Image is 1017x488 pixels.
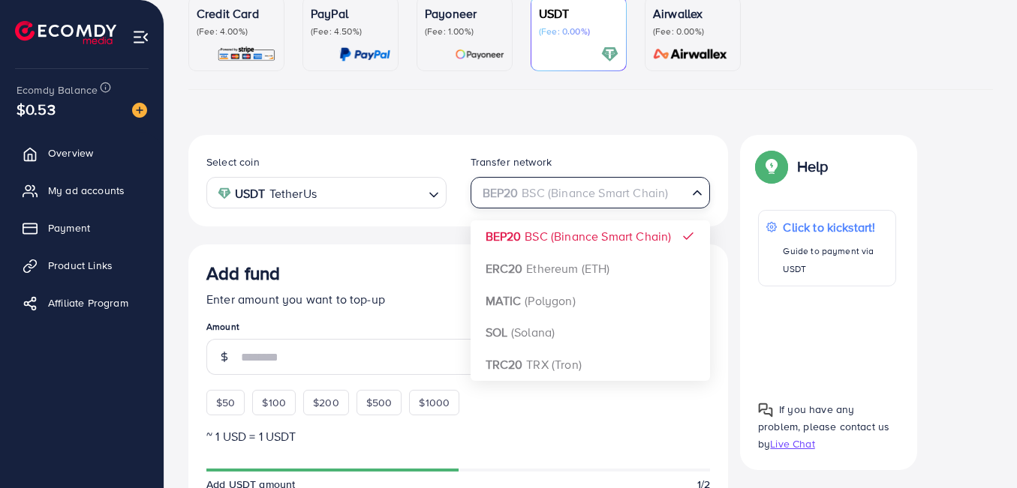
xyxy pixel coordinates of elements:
span: Payment [48,220,90,235]
p: (Fee: 4.50%) [311,25,390,37]
p: Guide to payment via USDT [783,242,888,278]
legend: Amount [206,320,710,339]
span: Ethereum (ETH) [526,260,609,277]
iframe: Chat [953,421,1006,477]
a: Payment [11,213,152,243]
a: Product Links [11,250,152,280]
span: $1000 [419,395,450,410]
span: (Solana) [511,324,555,340]
p: Airwallex [653,4,733,22]
span: $500 [366,395,393,410]
strong: TRC20 [486,356,523,373]
p: USDT [539,4,618,22]
img: image [132,103,147,118]
span: $0.53 [17,98,56,120]
img: card [339,46,390,63]
img: coin [218,187,231,200]
p: (Fee: 0.00%) [653,25,733,37]
span: Product Links [48,258,113,273]
span: BSC (Binance Smart Chain) [525,228,671,244]
p: (Fee: 4.00%) [197,25,276,37]
span: TetherUs [269,183,317,205]
span: Overview [48,145,93,160]
p: Help [797,157,829,175]
img: card [455,46,504,63]
strong: SOL [486,324,507,340]
span: (Polygon) [525,292,575,309]
img: logo [15,21,116,44]
span: Live Chat [770,436,814,451]
p: (Fee: 0.00%) [539,25,618,37]
p: PayPal [311,4,390,22]
span: $50 [216,395,235,410]
a: Affiliate Program [11,288,152,318]
p: Enter amount you want to top-up [206,290,710,308]
div: Search for option [471,177,711,208]
span: $100 [262,395,286,410]
img: menu [132,28,149,46]
span: TRX (Tron) [526,356,582,373]
span: If you have any problem, please contact us by [758,402,889,451]
span: My ad accounts [48,183,125,198]
p: Payoneer [425,4,504,22]
img: Popup guide [758,153,785,180]
input: Search for option [477,181,687,205]
input: Search for option [321,181,423,205]
a: My ad accounts [11,175,152,205]
p: (Fee: 1.00%) [425,25,504,37]
strong: MATIC [486,292,522,309]
span: Affiliate Program [48,295,128,310]
label: Select coin [206,154,260,169]
p: Click to kickstart! [783,218,888,236]
p: ~ 1 USD = 1 USDT [206,427,710,445]
h3: Add fund [206,262,280,284]
span: Ecomdy Balance [17,82,98,97]
img: card [601,46,618,63]
label: Transfer network [471,154,552,169]
div: Search for option [206,177,447,208]
img: card [648,46,733,63]
strong: USDT [235,183,266,205]
a: Overview [11,138,152,168]
img: Popup guide [758,403,773,418]
strong: ERC20 [486,260,523,277]
p: Credit Card [197,4,276,22]
img: card [217,46,276,63]
strong: BEP20 [486,228,522,244]
span: $200 [313,395,339,410]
